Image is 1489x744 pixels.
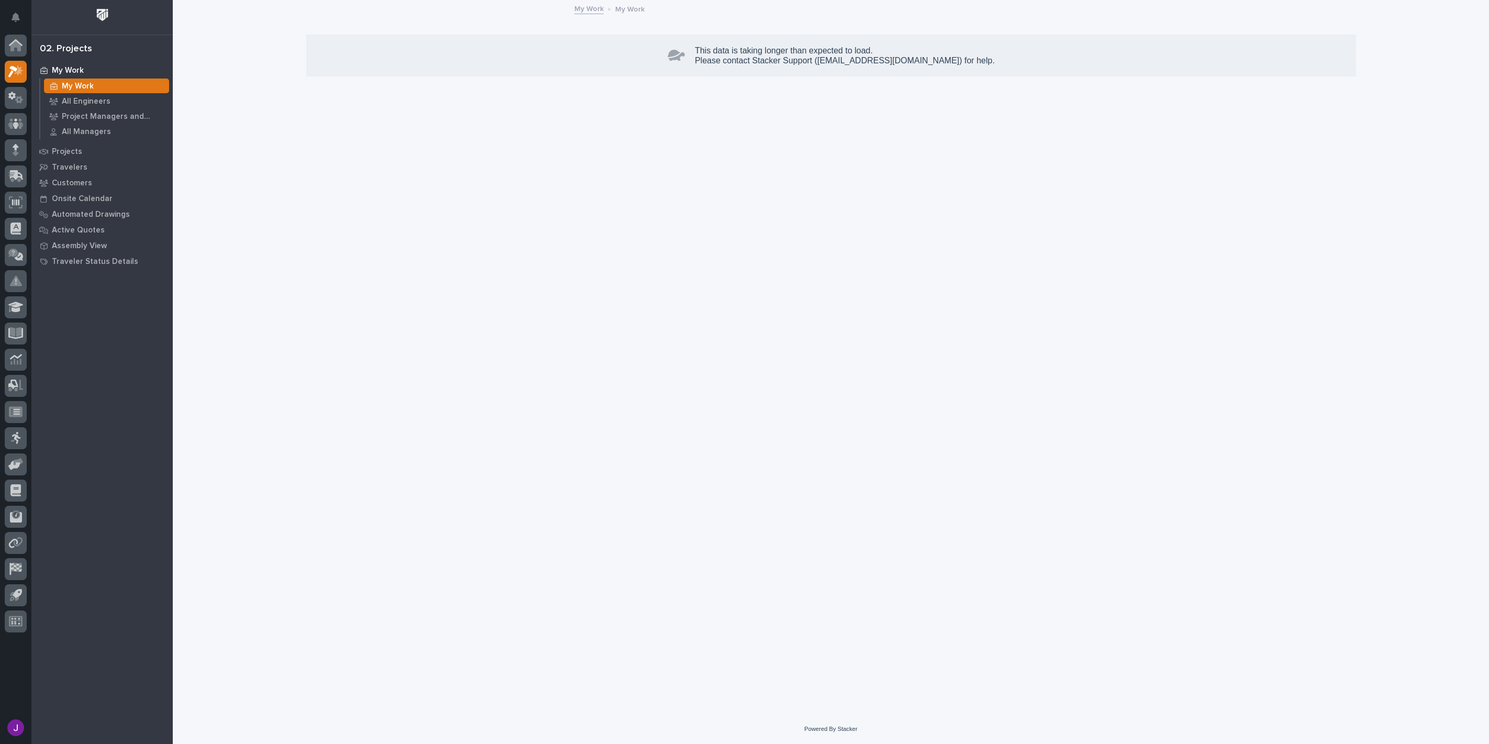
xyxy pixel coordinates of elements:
[31,222,173,238] a: Active Quotes
[31,253,173,269] a: Traveler Status Details
[31,206,173,222] a: Automated Drawings
[62,82,94,91] p: My Work
[13,13,27,29] div: Notifications
[31,175,173,191] a: Customers
[31,159,173,175] a: Travelers
[31,191,173,206] a: Onsite Calendar
[40,124,173,139] a: All Managers
[62,112,165,121] p: Project Managers and Engineers
[93,5,112,25] img: Workspace Logo
[5,6,27,28] button: Notifications
[40,109,173,124] a: Project Managers and Engineers
[695,41,995,70] p: This data is taking longer than expected to load. Please contact Stacker Support ([EMAIL_ADDRESS]...
[62,97,110,106] p: All Engineers
[31,238,173,253] a: Assembly View
[31,62,173,78] a: My Work
[52,179,92,188] p: Customers
[667,46,691,64] img: turtle
[52,163,87,172] p: Travelers
[52,147,82,157] p: Projects
[62,127,111,137] p: All Managers
[574,2,604,14] a: My Work
[52,210,130,219] p: Automated Drawings
[804,726,857,732] a: Powered By Stacker
[615,3,645,14] p: My Work
[40,94,173,108] a: All Engineers
[52,257,138,266] p: Traveler Status Details
[31,143,173,159] a: Projects
[40,43,92,55] div: 02. Projects
[52,194,113,204] p: Onsite Calendar
[40,79,173,93] a: My Work
[52,66,84,75] p: My Work
[52,226,105,235] p: Active Quotes
[52,241,107,251] p: Assembly View
[5,717,27,739] button: users-avatar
